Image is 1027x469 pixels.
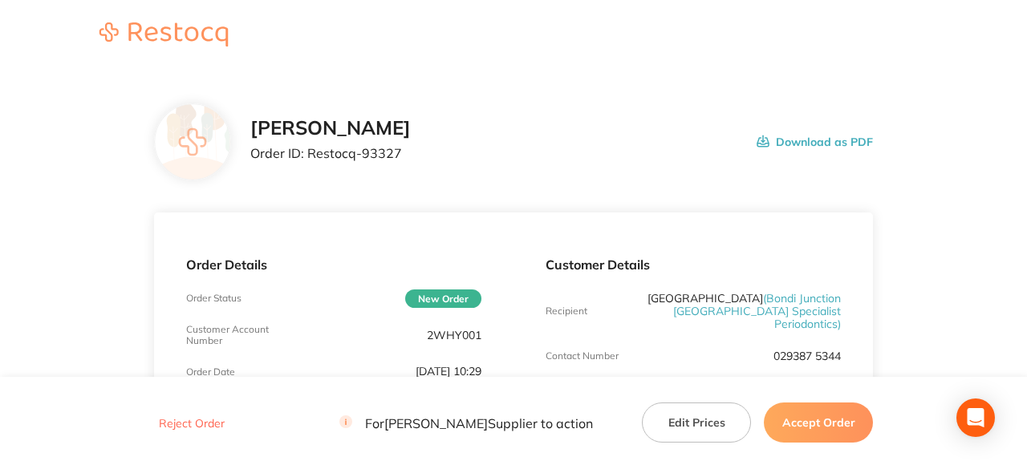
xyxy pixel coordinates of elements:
[546,257,841,272] p: Customer Details
[546,350,619,362] p: Contact Number
[83,22,244,46] img: Restocq logo
[154,416,229,431] button: Reject Order
[673,291,841,331] span: ( Bondi Junction [GEOGRAPHIC_DATA] Specialist Periodontics )
[405,289,481,308] span: New Order
[186,257,481,272] p: Order Details
[186,324,285,346] p: Customer Account Number
[186,366,235,378] p: Order Date
[956,398,995,437] div: Open Intercom Messenger
[773,350,841,362] p: 029387 5344
[250,146,411,160] p: Order ID: Restocq- 93327
[416,365,481,378] p: [DATE] 10:29
[642,402,751,443] button: Edit Prices
[427,329,481,342] p: 2WHY001
[546,305,587,317] p: Recipient
[186,293,242,304] p: Order Status
[644,292,841,330] p: [GEOGRAPHIC_DATA]
[339,415,593,431] p: For [PERSON_NAME] Supplier to action
[83,22,244,49] a: Restocq logo
[250,117,411,139] h2: [PERSON_NAME]
[764,402,873,443] button: Accept Order
[757,117,873,167] button: Download as PDF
